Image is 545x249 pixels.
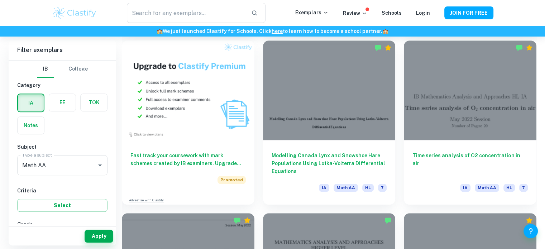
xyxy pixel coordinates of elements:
[127,3,245,23] input: Search for any exemplars...
[460,184,470,192] span: IA
[81,94,107,111] button: TOK
[374,44,382,51] img: Marked
[157,28,163,34] span: 🏫
[384,44,392,51] div: Premium
[295,9,329,16] p: Exemplars
[382,28,388,34] span: 🏫
[272,28,283,34] a: here
[378,184,387,192] span: 7
[95,160,105,170] button: Open
[18,117,44,134] button: Notes
[9,40,116,60] h6: Filter exemplars
[217,176,246,184] span: Promoted
[122,40,254,140] img: Thumbnail
[68,61,88,78] button: College
[37,61,88,78] div: Filter type choice
[444,6,493,19] button: JOIN FOR FREE
[526,44,533,51] div: Premium
[404,40,536,204] a: Time series analysis of O2 concentration in airIAMath AAHL7
[524,224,538,238] button: Help and Feedback
[334,184,358,192] span: Math AA
[382,10,402,16] a: Schools
[272,152,387,175] h6: Modelling Canada Lynx and Snowshoe Hare Populations Using Lotka-Volterra Differential Equations
[416,10,430,16] a: Login
[519,184,528,192] span: 7
[503,184,515,192] span: HL
[17,199,107,212] button: Select
[384,217,392,224] img: Marked
[17,143,107,151] h6: Subject
[516,44,523,51] img: Marked
[129,198,164,203] a: Advertise with Clastify
[17,220,107,228] h6: Grade
[362,184,374,192] span: HL
[1,27,544,35] h6: We just launched Clastify for Schools. Click to learn how to become a school partner.
[85,230,113,243] button: Apply
[52,6,97,20] img: Clastify logo
[244,217,251,224] div: Premium
[263,40,396,204] a: Modelling Canada Lynx and Snowshoe Hare Populations Using Lotka-Volterra Differential EquationsIA...
[343,9,367,17] p: Review
[37,61,54,78] button: IB
[22,152,52,158] label: Type a subject
[130,152,246,167] h6: Fast track your coursework with mark schemes created by IB examiners. Upgrade now
[319,184,329,192] span: IA
[526,217,533,224] div: Premium
[234,217,241,224] img: Marked
[17,81,107,89] h6: Category
[49,94,76,111] button: EE
[475,184,499,192] span: Math AA
[18,94,44,111] button: IA
[412,152,528,175] h6: Time series analysis of O2 concentration in air
[17,187,107,195] h6: Criteria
